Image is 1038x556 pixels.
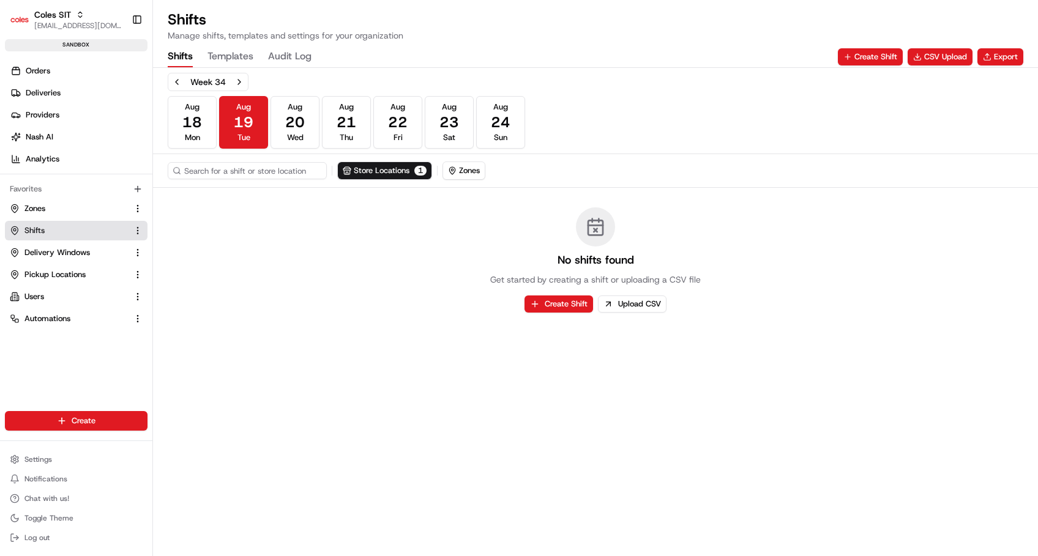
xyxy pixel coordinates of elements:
button: Start new chat [208,120,223,135]
span: Aug [493,102,508,113]
button: CSV Upload [908,48,973,65]
div: Favorites [5,179,147,199]
span: Fri [394,132,403,143]
span: Create [72,415,95,426]
button: Coles SITColes SIT[EMAIL_ADDRESS][DOMAIN_NAME] [5,5,127,34]
button: Users [5,287,147,306]
span: API Documentation [116,177,196,190]
button: Store Locations1 [337,161,432,180]
button: Store Locations1 [338,162,431,179]
a: Providers [5,105,152,125]
a: Zones [10,203,128,214]
div: We're available if you need us! [42,129,155,139]
button: Aug21Thu [322,96,371,149]
button: Shifts [168,46,193,67]
button: Aug22Fri [373,96,422,149]
span: Zones [24,203,45,214]
button: Delivery Windows [5,243,147,262]
span: 18 [182,113,202,132]
button: Previous week [168,73,185,91]
button: Create Shift [838,48,903,65]
p: Welcome 👋 [12,49,223,69]
span: 19 [234,113,253,132]
button: Toggle Theme [5,510,147,527]
button: Aug18Mon [168,96,217,149]
h1: Shifts [168,10,403,29]
input: Search for a shift or store location [168,162,327,179]
span: Aug [236,102,251,113]
a: Pickup Locations [10,269,128,280]
span: Users [24,291,44,302]
span: Analytics [26,154,59,165]
a: Deliveries [5,83,152,103]
button: Zones [442,161,485,180]
button: Zones [5,199,147,218]
span: 24 [491,113,510,132]
a: Shifts [10,225,128,236]
button: Pickup Locations [5,265,147,284]
div: Week 34 [190,76,226,88]
div: 💻 [103,179,113,188]
h3: No shifts found [558,251,634,269]
button: Aug19Tue [219,96,268,149]
a: 💻API Documentation [99,172,201,195]
button: [EMAIL_ADDRESS][DOMAIN_NAME] [34,21,122,31]
span: Aug [442,102,457,113]
button: Log out [5,529,147,546]
span: Sat [443,132,455,143]
span: 21 [337,113,356,132]
button: Aug20Wed [271,96,319,149]
span: 22 [388,113,408,132]
span: Pickup Locations [24,269,86,280]
button: Templates [207,46,253,67]
span: Knowledge Base [24,177,94,190]
span: Settings [24,454,52,464]
span: 23 [439,113,459,132]
button: Aug24Sun [476,96,525,149]
button: Settings [5,451,147,468]
span: Chat with us! [24,494,69,503]
button: Audit Log [268,46,312,67]
a: Nash AI [5,127,152,147]
span: Nash AI [26,132,53,143]
button: Next week [231,73,248,91]
button: Create [5,411,147,431]
div: Start new chat [42,117,201,129]
a: Users [10,291,128,302]
button: Coles SIT [34,9,71,21]
span: Notifications [24,474,67,484]
button: Chat with us! [5,490,147,507]
span: Wed [287,132,304,143]
button: Zones [443,162,485,179]
span: 20 [285,113,305,132]
a: Automations [10,313,128,324]
span: Aug [288,102,302,113]
span: 1 [414,166,427,176]
div: 📗 [12,179,22,188]
button: Aug23Sat [425,96,474,149]
button: Shifts [5,221,147,240]
button: Export [977,48,1023,65]
span: Log out [24,533,50,543]
span: Toggle Theme [24,513,73,523]
input: Clear [32,79,202,92]
a: Delivery Windows [10,247,128,258]
p: Get started by creating a shift or uploading a CSV file [490,273,701,286]
a: Orders [5,61,152,81]
span: Delivery Windows [24,247,90,258]
button: Upload CSV [598,295,666,313]
span: Thu [340,132,353,143]
span: Aug [185,102,200,113]
a: 📗Knowledge Base [7,172,99,195]
span: Deliveries [26,87,61,98]
span: Tue [237,132,250,143]
button: Create Shift [525,295,593,313]
a: Powered byPylon [86,207,148,217]
button: Notifications [5,470,147,487]
img: Coles SIT [10,10,29,29]
span: Pylon [122,207,148,217]
span: Aug [390,102,405,113]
